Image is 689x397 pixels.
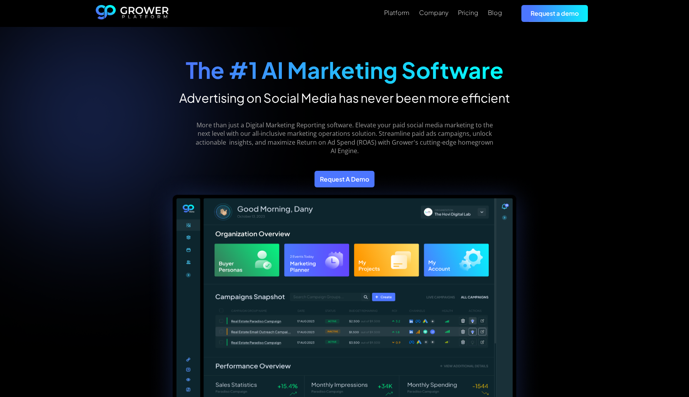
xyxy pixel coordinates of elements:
[521,5,588,22] a: Request a demo
[384,8,409,17] a: Platform
[488,8,502,17] a: Blog
[488,9,502,16] div: Blog
[458,8,478,17] a: Pricing
[419,8,448,17] a: Company
[384,9,409,16] div: Platform
[458,9,478,16] div: Pricing
[190,121,499,155] p: More than just a Digital Marketing Reporting software. Elevate your paid social media marketing t...
[179,90,510,105] h2: Advertising on Social Media has never been more efficient
[315,171,374,187] a: Request A Demo
[419,9,448,16] div: Company
[186,56,504,84] strong: The #1 AI Marketing Software
[96,5,169,22] a: home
